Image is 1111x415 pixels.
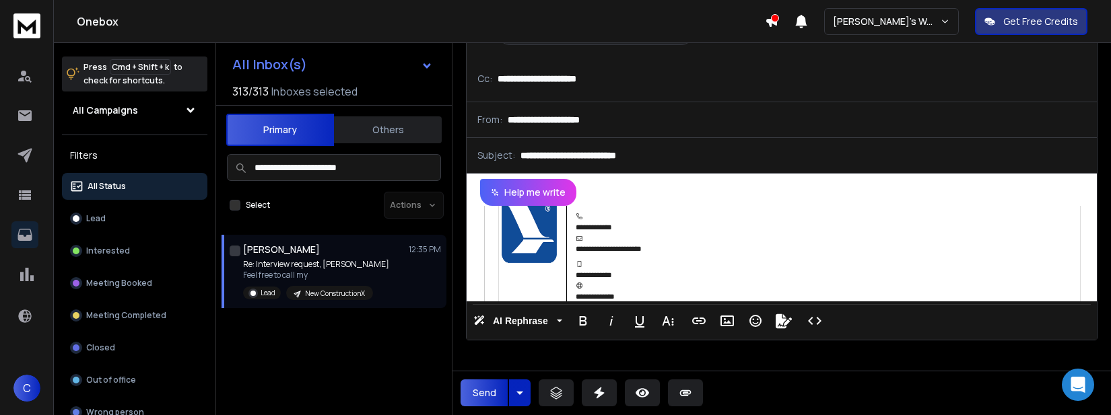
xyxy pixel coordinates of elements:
h1: Onebox [77,13,765,30]
button: AI Rephrase [471,307,565,334]
button: Bold (⌘B) [570,307,596,334]
p: From: [477,113,502,126]
button: Insert Link (⌘K) [686,307,712,334]
div: Open Intercom Messenger [1062,369,1094,401]
button: Interested [62,237,207,264]
h1: All Inbox(s) [232,58,307,71]
p: Subject: [477,149,515,162]
button: Help me write [480,179,576,206]
p: Meeting Booked [86,278,152,289]
p: Lead [261,288,275,298]
button: Code View [802,307,828,334]
button: Primary [226,114,334,146]
p: Interested [86,246,130,256]
button: Closed [62,334,207,361]
button: Others [334,115,442,145]
p: Re: Interview request, [PERSON_NAME] [243,259,389,270]
p: 12:35 PM [409,244,441,255]
button: All Inbox(s) [222,51,444,78]
p: All Status [88,181,126,192]
label: Select [246,200,270,211]
button: Underline (⌘U) [627,307,652,334]
button: All Campaigns [62,97,207,124]
span: AI Rephrase [490,315,551,327]
button: Meeting Booked [62,270,207,297]
button: Signature [771,307,797,334]
button: Get Free Credits [975,8,1087,35]
p: Meeting Completed [86,310,166,321]
button: More Text [655,307,681,334]
p: Out of office [86,375,136,385]
button: Send [461,379,508,406]
p: [PERSON_NAME]'s Workspace [833,15,940,28]
h1: All Campaigns [73,104,138,117]
p: Press to check for shortcuts. [83,61,182,87]
button: Italic (⌘I) [599,307,624,334]
span: Cmd + Shift + k [110,59,171,75]
p: Get Free Credits [1003,15,1078,28]
p: Lead [86,213,106,224]
h1: [PERSON_NAME] [243,243,320,256]
button: C [13,375,40,402]
h3: Inboxes selected [271,83,358,100]
span: 313 / 313 [232,83,269,100]
button: Emoticons [743,307,768,334]
p: Closed [86,342,115,353]
h3: Filters [62,146,207,165]
button: Insert Image (⌘P) [714,307,740,334]
img: logo [13,13,40,38]
button: All Status [62,173,207,200]
p: Cc: [477,72,492,85]
button: Meeting Completed [62,302,207,329]
button: Out of office [62,367,207,393]
button: Lead [62,205,207,232]
p: Feel free to call my [243,270,389,280]
p: New ConstructionX [305,289,365,299]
